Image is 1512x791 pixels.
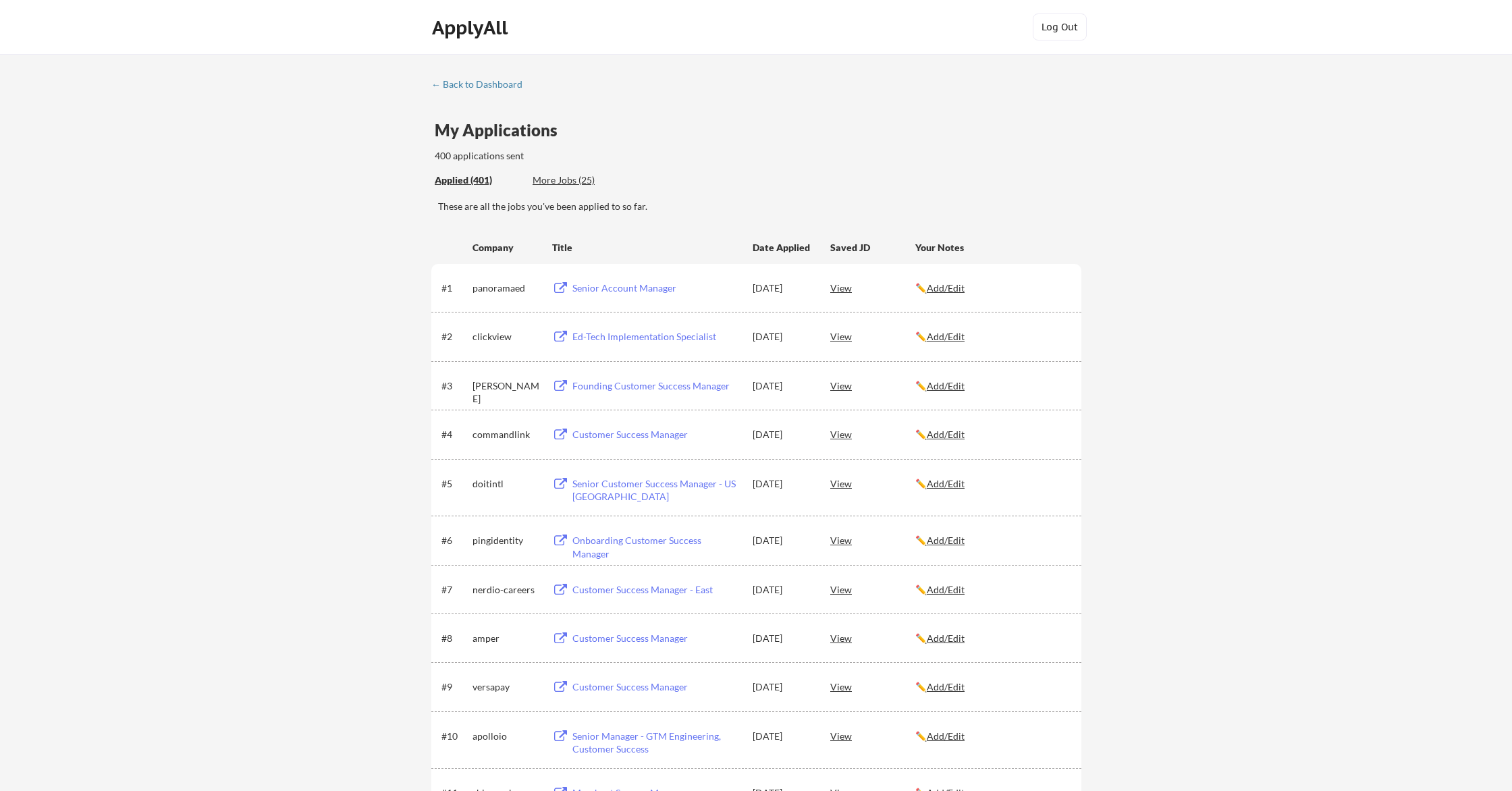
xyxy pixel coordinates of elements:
div: #7 [441,583,468,597]
div: View [830,324,915,348]
div: Company [473,241,540,254]
div: Customer Success Manager - East [572,583,740,597]
div: Date Applied [753,241,812,254]
div: ✏️ [915,379,1069,393]
u: Add/Edit [927,535,965,546]
div: clickview [473,330,540,344]
div: amper [473,632,540,645]
div: Senior Manager - GTM Engineering, Customer Success [572,730,740,756]
div: [DATE] [753,477,812,491]
div: More Jobs (25) [533,173,632,187]
div: versapay [473,680,540,694]
div: [DATE] [753,534,812,547]
div: [PERSON_NAME] [473,379,540,406]
div: Onboarding Customer Success Manager [572,534,740,560]
div: #5 [441,477,468,491]
div: These are all the jobs you've been applied to so far. [438,200,1081,213]
div: ✏️ [915,534,1069,547]
div: Customer Success Manager [572,680,740,694]
div: [DATE] [753,428,812,441]
div: ✏️ [915,428,1069,441]
div: nerdio-careers [473,583,540,597]
u: Add/Edit [927,380,965,391]
div: Title [552,241,740,254]
a: ← Back to Dashboard [431,79,533,92]
div: [DATE] [753,330,812,344]
div: ✏️ [915,680,1069,694]
div: [DATE] [753,730,812,743]
button: Log Out [1033,13,1087,40]
div: [DATE] [753,583,812,597]
div: commandlink [473,428,540,441]
div: #3 [441,379,468,393]
div: Customer Success Manager [572,632,740,645]
div: View [830,528,915,552]
div: These are job applications we think you'd be a good fit for, but couldn't apply you to automatica... [533,173,632,188]
div: View [830,275,915,300]
div: [DATE] [753,632,812,645]
u: Add/Edit [927,730,965,742]
u: Add/Edit [927,632,965,644]
div: ✏️ [915,281,1069,295]
u: Add/Edit [927,584,965,595]
div: ← Back to Dashboard [431,80,533,89]
u: Add/Edit [927,681,965,692]
div: apolloio [473,730,540,743]
u: Add/Edit [927,429,965,440]
div: View [830,422,915,446]
div: View [830,724,915,748]
div: View [830,577,915,601]
div: [DATE] [753,680,812,694]
div: These are all the jobs you've been applied to so far. [435,173,522,188]
div: ✏️ [915,477,1069,491]
div: doitintl [473,477,540,491]
div: Founding Customer Success Manager [572,379,740,393]
div: Customer Success Manager [572,428,740,441]
div: ✏️ [915,330,1069,344]
div: ✏️ [915,730,1069,743]
div: #8 [441,632,468,645]
div: #9 [441,680,468,694]
div: ApplyAll [432,16,512,39]
div: Ed-Tech Implementation Specialist [572,330,740,344]
div: ✏️ [915,632,1069,645]
u: Add/Edit [927,282,965,294]
div: Senior Customer Success Manager - US [GEOGRAPHIC_DATA] [572,477,740,503]
div: #4 [441,428,468,441]
div: View [830,471,915,495]
div: Saved JD [830,235,915,259]
div: #6 [441,534,468,547]
div: Applied (401) [435,173,522,187]
div: #1 [441,281,468,295]
div: [DATE] [753,281,812,295]
u: Add/Edit [927,331,965,342]
div: #10 [441,730,468,743]
div: [DATE] [753,379,812,393]
div: ✏️ [915,583,1069,597]
div: Senior Account Manager [572,281,740,295]
div: My Applications [435,122,568,138]
div: pingidentity [473,534,540,547]
div: View [830,626,915,650]
div: View [830,674,915,699]
div: panoramaed [473,281,540,295]
div: View [830,373,915,398]
div: 400 applications sent [435,149,696,163]
div: #2 [441,330,468,344]
u: Add/Edit [927,478,965,489]
div: Your Notes [915,241,1069,254]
